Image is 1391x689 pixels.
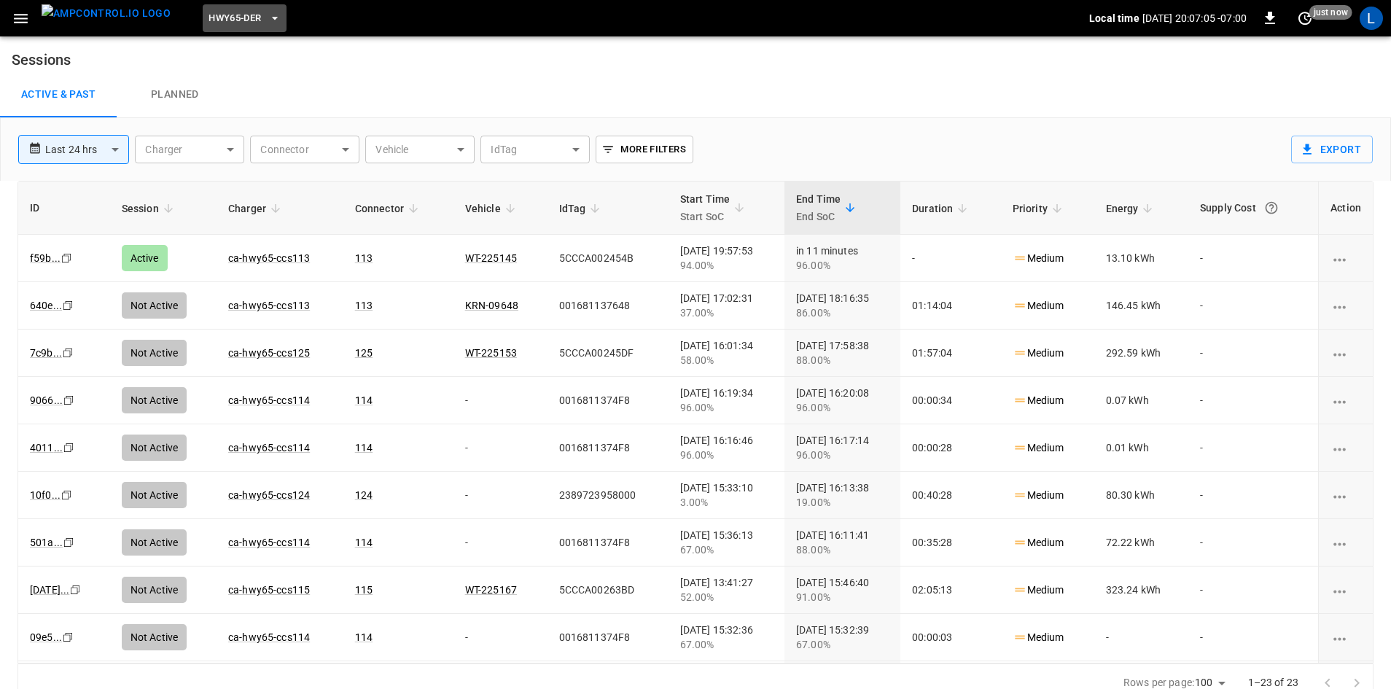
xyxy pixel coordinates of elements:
[1013,298,1064,314] p: Medium
[1094,614,1188,661] td: -
[355,300,373,311] a: 113
[209,10,261,27] span: HWY65-DER
[1013,440,1064,456] p: Medium
[453,519,548,567] td: -
[1094,330,1188,377] td: 292.59 kWh
[203,4,286,33] button: HWY65-DER
[548,614,669,661] td: 0016811374F8
[1094,235,1188,282] td: 13.10 kWh
[1188,472,1318,519] td: -
[796,244,889,273] div: in 11 minutes
[228,347,310,359] a: ca-hwy65-ccs125
[1293,7,1317,30] button: set refresh interval
[228,200,285,217] span: Charger
[30,252,61,264] a: f59b...
[465,252,517,264] a: WT-225145
[1200,195,1306,221] div: Supply Cost
[680,386,773,415] div: [DATE] 16:19:34
[465,200,520,217] span: Vehicle
[796,190,841,225] div: End Time
[680,575,773,604] div: [DATE] 13:41:27
[680,353,773,367] div: 58.00%
[60,250,74,266] div: copy
[18,182,110,235] th: ID
[680,208,730,225] p: Start SoC
[796,575,889,604] div: [DATE] 15:46:40
[122,200,178,217] span: Session
[680,338,773,367] div: [DATE] 16:01:34
[680,244,773,273] div: [DATE] 19:57:53
[1013,535,1064,550] p: Medium
[1013,583,1064,598] p: Medium
[122,292,187,319] div: Not Active
[1013,346,1064,361] p: Medium
[1309,5,1352,20] span: just now
[912,200,972,217] span: Duration
[680,258,773,273] div: 94.00%
[1013,393,1064,408] p: Medium
[1142,11,1247,26] p: [DATE] 20:07:05 -07:00
[1013,488,1064,503] p: Medium
[30,489,61,501] a: 10f0...
[548,330,669,377] td: 5CCCA00245DF
[796,495,889,510] div: 19.00%
[796,353,889,367] div: 88.00%
[117,71,233,118] a: Planned
[30,631,62,643] a: 09e5...
[122,387,187,413] div: Not Active
[62,534,77,550] div: copy
[680,433,773,462] div: [DATE] 16:16:46
[30,584,69,596] a: [DATE]...
[453,614,548,661] td: -
[228,584,310,596] a: ca-hwy65-ccs115
[680,305,773,320] div: 37.00%
[30,394,63,406] a: 9066...
[1094,519,1188,567] td: 72.22 kWh
[680,448,773,462] div: 96.00%
[548,472,669,519] td: 2389723958000
[900,377,1001,424] td: 00:00:34
[355,200,423,217] span: Connector
[796,305,889,320] div: 86.00%
[1188,424,1318,472] td: -
[1013,251,1064,266] p: Medium
[900,282,1001,330] td: 01:14:04
[796,386,889,415] div: [DATE] 16:20:08
[465,347,517,359] a: WT-225153
[680,637,773,652] div: 67.00%
[796,190,860,225] span: End TimeEnd SoC
[122,340,187,366] div: Not Active
[228,442,310,454] a: ca-hwy65-ccs114
[548,377,669,424] td: 0016811374F8
[796,258,889,273] div: 96.00%
[1330,298,1361,313] div: charging session options
[1188,519,1318,567] td: -
[680,590,773,604] div: 52.00%
[1318,182,1373,235] th: Action
[900,472,1001,519] td: 00:40:28
[228,252,310,264] a: ca-hwy65-ccs113
[1188,282,1318,330] td: -
[1330,583,1361,597] div: charging session options
[1188,235,1318,282] td: -
[680,291,773,320] div: [DATE] 17:02:31
[355,489,373,501] a: 124
[548,235,669,282] td: 5CCCA002454B
[796,400,889,415] div: 96.00%
[1330,440,1361,455] div: charging session options
[1013,200,1067,217] span: Priority
[30,442,63,454] a: 4011...
[796,433,889,462] div: [DATE] 16:17:14
[559,200,605,217] span: IdTag
[453,377,548,424] td: -
[45,136,129,163] div: Last 24 hrs
[17,181,1374,663] div: sessions table
[1188,330,1318,377] td: -
[69,582,83,598] div: copy
[680,623,773,652] div: [DATE] 15:32:36
[796,448,889,462] div: 96.00%
[42,4,171,23] img: ampcontrol.io logo
[1258,195,1285,221] button: The cost of your charging session based on your supply rates
[796,542,889,557] div: 88.00%
[1094,282,1188,330] td: 146.45 kWh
